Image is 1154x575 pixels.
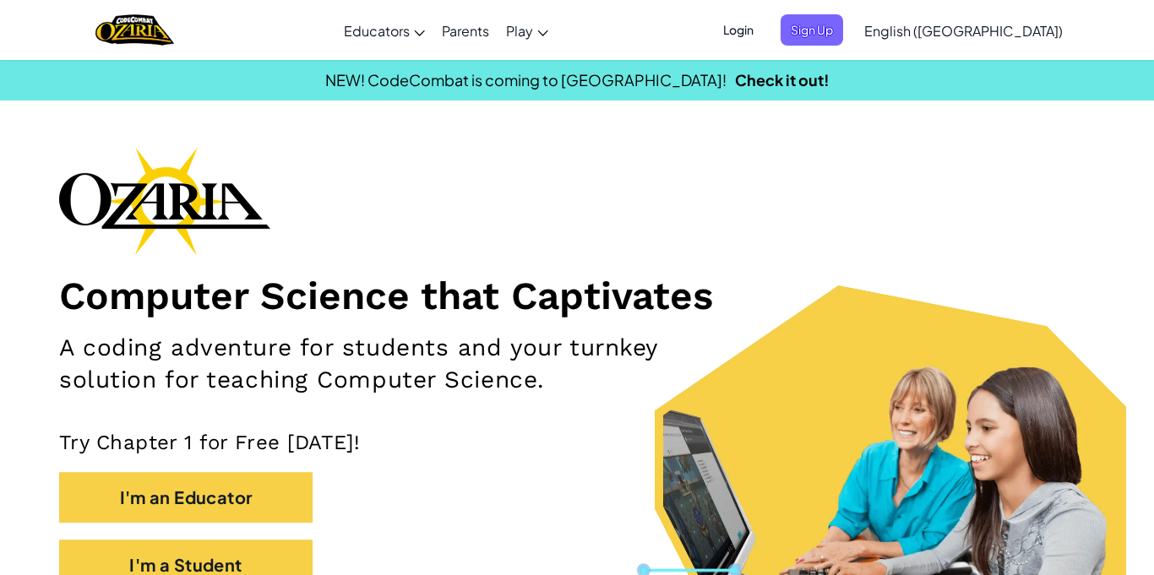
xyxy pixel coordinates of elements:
span: English ([GEOGRAPHIC_DATA]) [864,22,1063,40]
a: English ([GEOGRAPHIC_DATA]) [856,8,1071,53]
a: Play [498,8,557,53]
span: Play [506,22,533,40]
a: Educators [335,8,433,53]
a: Ozaria by CodeCombat logo [95,13,174,47]
span: Educators [344,22,410,40]
img: Ozaria branding logo [59,147,270,255]
p: Try Chapter 1 for Free [DATE]! [59,430,1095,455]
button: Sign Up [781,14,843,46]
h1: Computer Science that Captivates [59,272,1095,319]
img: Home [95,13,174,47]
a: Parents [433,8,498,53]
a: Check it out! [735,70,830,90]
span: NEW! CodeCombat is coming to [GEOGRAPHIC_DATA]! [325,70,727,90]
button: I'm an Educator [59,472,313,523]
h2: A coding adventure for students and your turnkey solution for teaching Computer Science. [59,332,753,396]
button: Login [713,14,764,46]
